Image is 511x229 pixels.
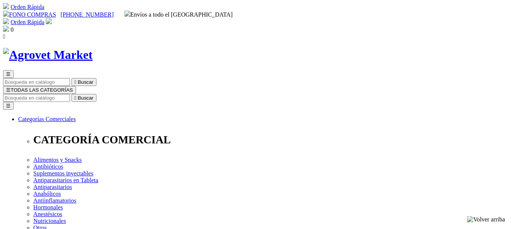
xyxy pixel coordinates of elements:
[33,211,62,217] a: Anestésicos
[46,18,52,24] img: user.svg
[3,11,56,18] a: FONO COMPRAS
[33,163,63,170] a: Antibióticos
[78,79,93,85] span: Buscar
[3,86,76,94] button: ☰TODAS LAS CATEGORÍAS
[124,11,233,18] span: Envíos a todo el [GEOGRAPHIC_DATA]
[33,177,98,183] a: Antiparasitarios en Tableta
[11,19,44,25] a: Orden Rápida
[3,3,9,9] img: shopping-cart.svg
[6,71,11,77] span: ☰
[11,4,44,10] a: Orden Rápida
[467,216,505,223] img: Volver arriba
[75,79,76,85] i: 
[33,134,508,146] p: CATEGORÍA COMERCIAL
[3,102,14,110] button: ☰
[124,11,130,17] img: delivery-truck.svg
[33,184,72,190] a: Antiparasitarios
[33,197,76,204] a: Antiinflamatorios
[3,18,9,24] img: shopping-cart.svg
[33,204,63,211] a: Hormonales
[3,78,70,86] input: Buscar
[3,94,70,102] input: Buscar
[61,11,113,18] a: [PHONE_NUMBER]
[18,116,76,122] a: Categorías Comerciales
[11,26,14,33] span: 0
[33,218,66,224] a: Nutricionales
[3,33,5,40] i: 
[78,95,93,101] span: Buscar
[46,19,52,25] a: Acceda a su cuenta de cliente
[71,94,96,102] button:  Buscar
[33,170,93,177] a: Suplementos inyectables
[3,70,14,78] button: ☰
[6,87,11,93] span: ☰
[71,78,96,86] button:  Buscar
[3,11,9,17] img: phone.svg
[33,157,82,163] a: Alimentos y Snacks
[3,26,9,32] img: shopping-bag.svg
[75,95,76,101] i: 
[33,191,61,197] a: Anabólicos
[3,48,93,62] img: Agrovet Market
